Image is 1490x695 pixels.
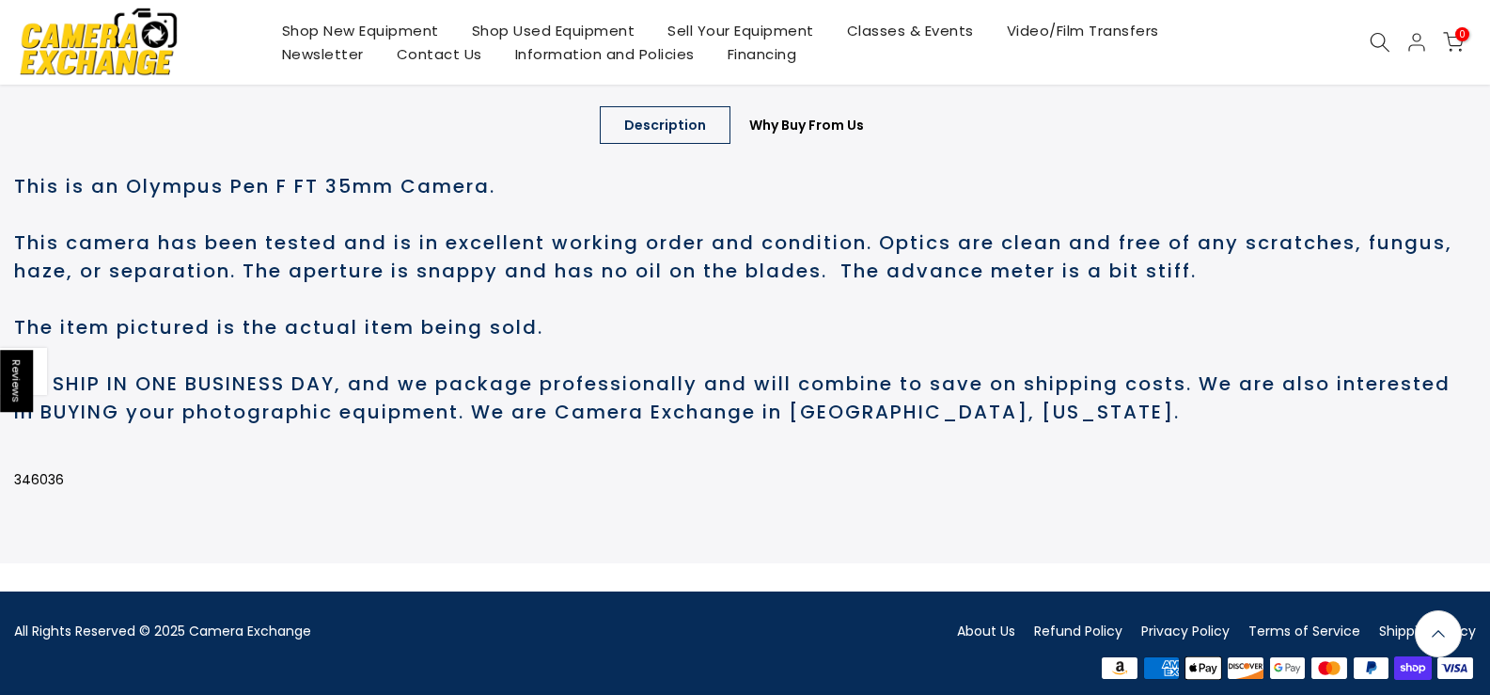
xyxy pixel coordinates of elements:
[1434,655,1476,683] img: visa
[1443,32,1464,53] a: 0
[265,19,455,42] a: Shop New Equipment
[498,42,711,66] a: Information and Policies
[1379,622,1476,640] a: Shipping Policy
[1225,655,1267,683] img: discover
[265,42,380,66] a: Newsletter
[957,622,1015,640] a: About Us
[651,19,831,42] a: Sell Your Equipment
[1248,622,1360,640] a: Terms of Service
[1183,655,1225,683] img: apple pay
[1350,655,1392,683] img: paypal
[830,19,990,42] a: Classes & Events
[725,106,888,144] a: Why Buy From Us
[1099,655,1141,683] img: amazon payments
[1309,655,1351,683] img: master
[1392,655,1435,683] img: shopify pay
[1140,655,1183,683] img: american express
[14,172,1476,426] h2: This is an Olympus Pen F FT 35mm Camera. This camera has been tested and is in excellent working ...
[1141,622,1230,640] a: Privacy Policy
[455,19,651,42] a: Shop Used Equipment
[600,106,730,144] a: Description
[1266,655,1309,683] img: google pay
[14,468,1476,492] p: 346036
[1415,610,1462,657] a: Back to the top
[1455,27,1469,41] span: 0
[14,620,731,643] div: All Rights Reserved © 2025 Camera Exchange
[1034,622,1122,640] a: Refund Policy
[380,42,498,66] a: Contact Us
[711,42,813,66] a: Financing
[990,19,1175,42] a: Video/Film Transfers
